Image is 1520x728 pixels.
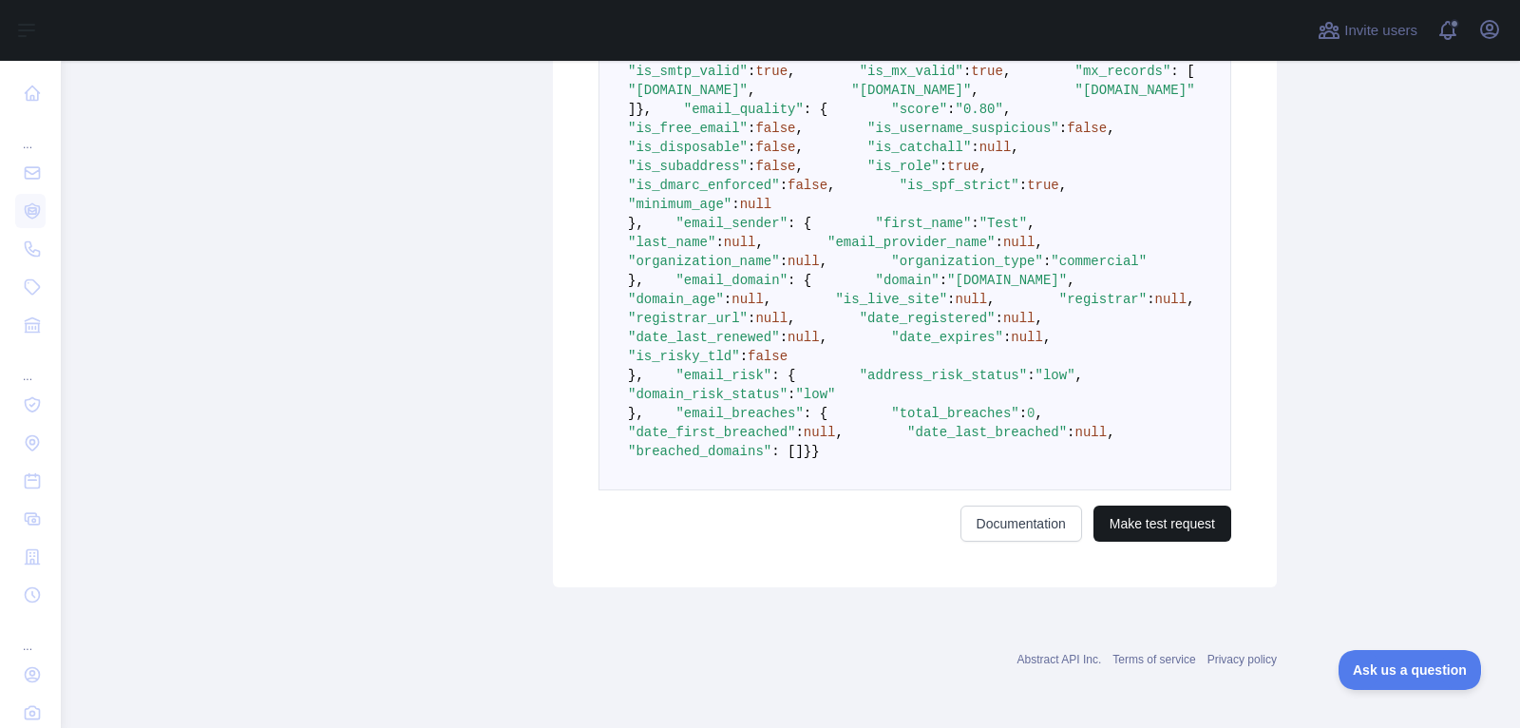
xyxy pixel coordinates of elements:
span: "is_username_suspicious" [867,121,1059,136]
span: null [1075,425,1108,440]
span: : [1043,254,1051,269]
span: : [788,387,795,402]
span: }, [628,273,644,288]
span: false [755,121,795,136]
a: Documentation [960,506,1082,542]
span: : [1019,406,1027,421]
span: true [755,64,788,79]
span: : [1067,425,1074,440]
span: false [748,349,788,364]
span: "[DOMAIN_NAME]" [1075,83,1195,98]
span: , [979,159,987,174]
span: , [1187,292,1194,307]
span: : [748,121,755,136]
span: , [835,425,843,440]
span: false [1067,121,1107,136]
span: "email_sender" [675,216,788,231]
span: : { [771,368,795,383]
span: false [788,178,827,193]
span: "commercial" [1051,254,1147,269]
span: "minimum_age" [628,197,731,212]
span: , [1003,64,1011,79]
span: , [1043,330,1051,345]
span: null [1011,330,1043,345]
span: , [1011,140,1018,155]
span: , [795,159,803,174]
span: : [795,425,803,440]
span: "organization_name" [628,254,780,269]
span: "date_last_renewed" [628,330,780,345]
span: "[DOMAIN_NAME]" [851,83,971,98]
span: : [748,159,755,174]
span: , [755,235,763,250]
span: true [947,159,979,174]
span: 0 [1027,406,1035,421]
span: : [996,311,1003,326]
span: false [755,159,795,174]
span: "domain_age" [628,292,724,307]
span: }, [628,406,644,421]
span: null [788,330,820,345]
span: "email_provider_name" [827,235,995,250]
span: : [724,292,731,307]
span: "registrar_url" [628,311,748,326]
span: Invite users [1344,20,1417,42]
span: "total_breaches" [891,406,1018,421]
span: "address_risk_status" [860,368,1027,383]
span: , [820,330,827,345]
span: : [1019,178,1027,193]
span: } [811,444,819,459]
span: "first_name" [875,216,971,231]
span: , [971,83,978,98]
span: "0.80" [956,102,1003,117]
span: : [940,273,947,288]
span: }, [628,368,644,383]
span: "is_subaddress" [628,159,748,174]
span: null [956,292,988,307]
span: null [731,292,764,307]
a: Privacy policy [1207,653,1277,666]
span: , [788,311,795,326]
span: , [764,292,771,307]
span: "is_disposable" [628,140,748,155]
span: : [748,140,755,155]
span: : [971,216,978,231]
span: }, [636,102,652,117]
span: "score" [891,102,947,117]
span: : [748,64,755,79]
span: , [827,178,835,193]
span: : [947,292,955,307]
span: : [963,64,971,79]
span: "email_quality" [684,102,804,117]
span: "date_expires" [891,330,1003,345]
span: "registrar" [1059,292,1147,307]
span: "is_catchall" [867,140,971,155]
span: , [987,292,995,307]
span: } [804,444,811,459]
span: : [780,330,788,345]
span: : [ [1170,64,1194,79]
span: null [724,235,756,250]
span: "is_risky_tld" [628,349,740,364]
span: : [996,235,1003,250]
span: "[DOMAIN_NAME]" [947,273,1067,288]
span: , [1107,121,1114,136]
div: ... [15,346,46,384]
span: "email_domain" [675,273,788,288]
span: : { [804,102,827,117]
span: "email_risk" [675,368,771,383]
span: , [795,140,803,155]
span: "is_live_site" [835,292,947,307]
span: "breached_domains" [628,444,771,459]
button: Invite users [1314,15,1421,46]
span: , [1035,311,1043,326]
span: : [748,311,755,326]
a: Terms of service [1112,653,1195,666]
span: , [1059,178,1067,193]
span: "domain" [875,273,939,288]
span: : [1027,368,1035,383]
span: "is_role" [867,159,940,174]
span: , [1003,102,1011,117]
span: "Test" [979,216,1027,231]
span: : { [788,216,811,231]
